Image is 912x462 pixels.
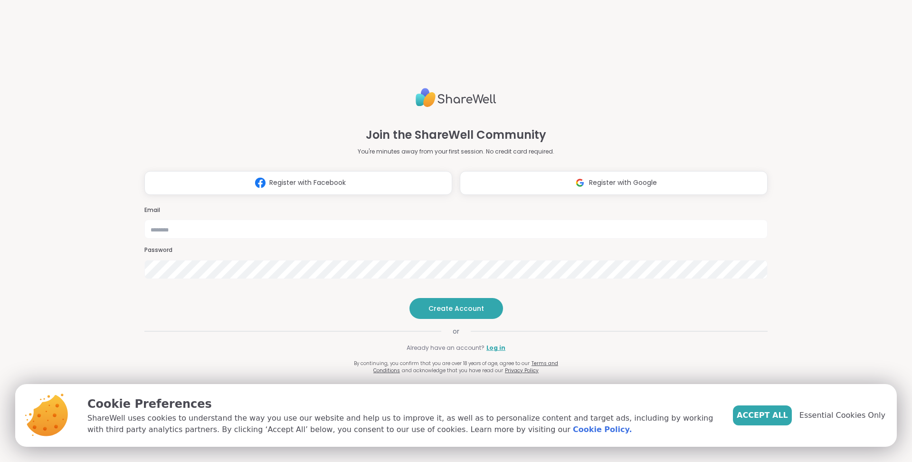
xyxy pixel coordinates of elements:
[366,126,546,144] h1: Join the ShareWell Community
[733,405,792,425] button: Accept All
[428,304,484,313] span: Create Account
[416,84,496,111] img: ShareWell Logo
[409,298,503,319] button: Create Account
[407,344,484,352] span: Already have an account?
[251,174,269,192] img: ShareWell Logomark
[402,367,503,374] span: and acknowledge that you have read our
[354,360,530,367] span: By continuing, you confirm that you are over 18 years of age, agree to our
[358,147,554,156] p: You're minutes away from your first session. No credit card required.
[87,395,718,413] p: Cookie Preferences
[441,327,471,336] span: or
[144,246,768,254] h3: Password
[505,367,539,374] a: Privacy Policy
[737,410,788,421] span: Accept All
[144,171,452,195] button: Register with Facebook
[460,171,768,195] button: Register with Google
[373,360,558,374] a: Terms and Conditions
[144,206,768,214] h3: Email
[486,344,505,352] a: Log in
[269,178,346,188] span: Register with Facebook
[589,178,657,188] span: Register with Google
[573,424,632,435] a: Cookie Policy.
[87,413,718,435] p: ShareWell uses cookies to understand the way you use our website and help us to improve it, as we...
[571,174,589,192] img: ShareWell Logomark
[799,410,885,421] span: Essential Cookies Only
